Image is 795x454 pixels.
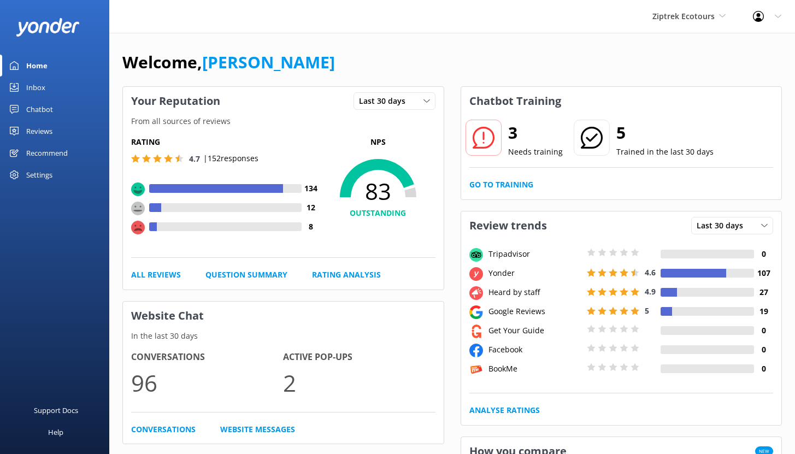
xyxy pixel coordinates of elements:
p: From all sources of reviews [123,115,444,127]
h4: 0 [754,363,773,375]
div: Inbox [26,76,45,98]
p: 2 [283,364,435,401]
h4: 8 [302,221,321,233]
a: Question Summary [205,269,287,281]
a: All Reviews [131,269,181,281]
div: Facebook [486,344,584,356]
h4: 27 [754,286,773,298]
h5: Rating [131,136,321,148]
h2: 5 [616,120,714,146]
h4: Active Pop-ups [283,350,435,364]
div: Tripadvisor [486,248,584,260]
h2: 3 [508,120,563,146]
h4: 134 [302,182,321,194]
span: 4.7 [189,154,200,164]
span: 4.6 [645,267,656,278]
h3: Review trends [461,211,555,240]
div: Yonder [486,267,584,279]
div: Support Docs [34,399,78,421]
a: Analyse Ratings [469,404,540,416]
img: yonder-white-logo.png [16,18,79,36]
h4: 0 [754,344,773,356]
span: 5 [645,305,649,316]
div: Heard by staff [486,286,584,298]
a: Website Messages [220,423,295,435]
div: Recommend [26,142,68,164]
div: Home [26,55,48,76]
h4: 0 [754,248,773,260]
div: Chatbot [26,98,53,120]
h4: 107 [754,267,773,279]
div: BookMe [486,363,584,375]
p: Trained in the last 30 days [616,146,714,158]
a: [PERSON_NAME] [202,51,335,73]
span: 4.9 [645,286,656,297]
p: 96 [131,364,283,401]
span: 83 [321,178,435,205]
div: Get Your Guide [486,325,584,337]
a: Conversations [131,423,196,435]
h3: Chatbot Training [461,87,569,115]
p: In the last 30 days [123,330,444,342]
div: Settings [26,164,52,186]
h4: 0 [754,325,773,337]
h4: Conversations [131,350,283,364]
h3: Your Reputation [123,87,228,115]
a: Rating Analysis [312,269,381,281]
h1: Welcome, [122,49,335,75]
div: Google Reviews [486,305,584,317]
p: NPS [321,136,435,148]
h4: 12 [302,202,321,214]
span: Ziptrek Ecotours [652,11,715,21]
a: Go to Training [469,179,533,191]
p: | 152 responses [203,152,258,164]
h4: OUTSTANDING [321,207,435,219]
h4: 19 [754,305,773,317]
span: Last 30 days [359,95,412,107]
p: Needs training [508,146,563,158]
div: Help [48,421,63,443]
h3: Website Chat [123,302,444,330]
span: Last 30 days [697,220,750,232]
div: Reviews [26,120,52,142]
